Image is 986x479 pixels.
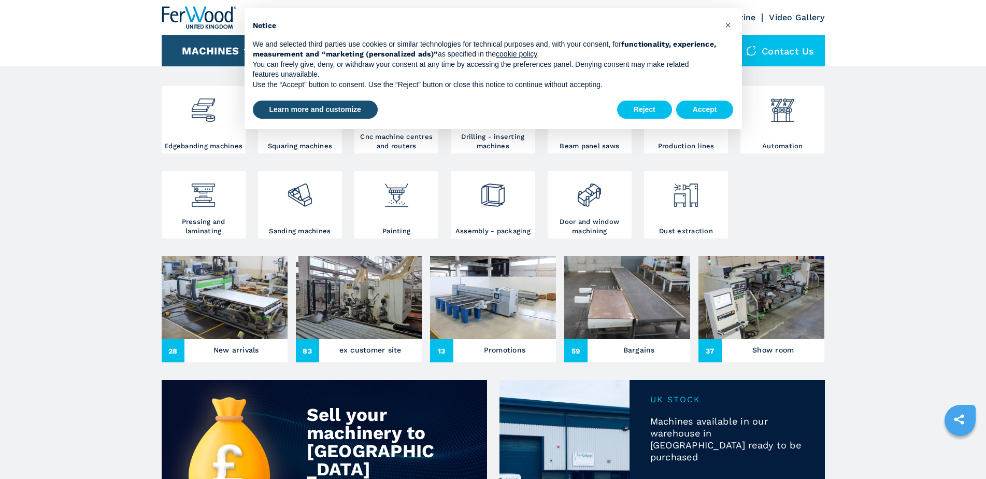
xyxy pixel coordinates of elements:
[164,142,242,151] h3: Edgebanding machines
[339,343,402,357] h3: ex customer site
[190,174,217,209] img: pressa-strettoia.png
[548,171,632,238] a: Door and window machining
[253,39,717,60] p: We and selected third parties use cookies or similar technologies for technical purposes and, wit...
[762,142,803,151] h3: Automation
[479,174,507,209] img: montaggio_imballaggio_2.png
[162,86,246,153] a: Edgebanding machines
[576,174,603,209] img: lavorazione_porte_finestre_2.png
[564,256,690,362] a: Bargains59Bargains
[253,101,378,119] button: Learn more and customize
[740,86,824,153] a: Automation
[269,227,331,236] h3: Sanding machines
[354,171,438,238] a: Painting
[725,19,731,31] span: ×
[430,256,556,362] a: Promotions13Promotions
[752,343,794,357] h3: Show room
[383,174,410,209] img: verniciatura_1.png
[676,101,734,119] button: Accept
[698,256,824,339] img: Show room
[190,89,217,124] img: bordatrici_1.png
[268,142,332,151] h3: Squaring machines
[253,60,717,80] p: You can freely give, deny, or withdraw your consent at any time by accessing the preferences pane...
[296,339,319,362] span: 83
[455,227,531,236] h3: Assembly - packaging
[357,132,436,151] h3: Cnc machine centres and routers
[162,256,288,362] a: New arrivals28New arrivals
[659,227,713,236] h3: Dust extraction
[942,432,978,471] iframe: Chat
[182,45,239,57] button: Machines
[736,35,825,66] div: Contact us
[550,217,629,236] h3: Door and window machining
[162,339,185,362] span: 28
[769,12,824,22] a: Video Gallery
[258,171,342,238] a: Sanding machines
[296,256,422,339] img: ex customer site
[253,80,717,90] p: Use the “Accept” button to consent. Use the “Reject” button or close this notice to continue with...
[296,256,422,362] a: ex customer site83ex customer site
[451,171,535,238] a: Assembly - packaging
[286,174,313,209] img: levigatrici_2.png
[698,256,824,362] a: Show room37Show room
[164,217,243,236] h3: Pressing and laminating
[430,256,556,339] img: Promotions
[213,343,259,357] h3: New arrivals
[946,406,972,432] a: sharethis
[698,339,722,362] span: 37
[672,174,699,209] img: aspirazione_1.png
[430,339,453,362] span: 13
[623,343,655,357] h3: Bargains
[644,171,728,238] a: Dust extraction
[564,339,588,362] span: 59
[307,406,442,478] div: Sell your machinery to [GEOGRAPHIC_DATA]
[253,40,717,59] strong: functionality, experience, measurement and “marketing (personalized ads)”
[162,256,288,339] img: New arrivals
[162,171,246,238] a: Pressing and laminating
[560,142,619,151] h3: Beam panel saws
[769,89,796,124] img: automazione.png
[720,17,737,33] button: Close this notice
[658,142,715,151] h3: Production lines
[162,6,236,29] img: Ferwood
[382,227,410,236] h3: Painting
[453,132,532,151] h3: Drilling - inserting machines
[564,256,690,339] img: Bargains
[746,46,756,56] img: Contact us
[617,101,672,119] button: Reject
[496,50,537,58] a: cookie policy
[253,21,717,31] h2: Notice
[484,343,526,357] h3: Promotions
